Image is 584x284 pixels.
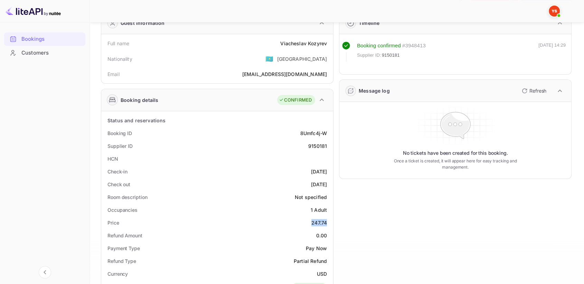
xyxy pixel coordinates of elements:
[538,42,566,62] div: [DATE] 14:29
[311,181,327,188] div: [DATE]
[359,19,379,27] div: Timeline
[121,19,165,27] div: Guest information
[21,35,82,43] div: Bookings
[280,40,327,47] div: Viacheslav Kozyrev
[277,55,327,63] div: [GEOGRAPHIC_DATA]
[107,245,140,252] div: Payment Type
[21,49,82,57] div: Customers
[294,257,327,265] div: Partial Refund
[107,219,119,226] div: Price
[311,168,327,175] div: [DATE]
[382,52,400,59] span: 9150181
[39,266,51,278] button: Collapse navigation
[357,42,401,50] div: Booking confirmed
[357,52,381,59] span: Supplier ID:
[308,142,327,150] div: 9150181
[402,42,426,50] div: # 3948413
[107,232,142,239] div: Refund Amount
[393,158,517,170] p: Once a ticket is created, it will appear here for easy tracking and management.
[107,181,130,188] div: Check out
[121,96,158,104] div: Booking details
[107,257,136,265] div: Refund Type
[549,6,560,17] img: Yandex Support
[107,130,132,137] div: Booking ID
[107,270,128,277] div: Currency
[107,70,120,78] div: Email
[107,168,128,175] div: Check-in
[311,206,327,214] div: 1 Adult
[265,53,273,65] span: United States
[316,232,327,239] div: 0.00
[403,150,508,157] p: No tickets have been created for this booking.
[4,32,85,46] div: Bookings
[300,130,327,137] div: 8Umfc4j-W
[107,40,129,47] div: Full name
[107,206,138,214] div: Occupancies
[242,70,327,78] div: [EMAIL_ADDRESS][DOMAIN_NAME]
[295,193,327,201] div: Not specified
[529,87,546,94] p: Refresh
[107,117,166,124] div: Status and reservations
[306,245,327,252] div: Pay Now
[4,32,85,45] a: Bookings
[107,193,147,201] div: Room description
[311,219,327,226] div: 247.74
[107,155,118,162] div: HCN
[317,270,327,277] div: USD
[518,85,549,96] button: Refresh
[4,46,85,59] a: Customers
[107,55,132,63] div: Nationality
[4,46,85,60] div: Customers
[359,87,390,94] div: Message log
[107,142,133,150] div: Supplier ID
[6,6,61,17] img: LiteAPI logo
[279,97,312,104] div: CONFIRMED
